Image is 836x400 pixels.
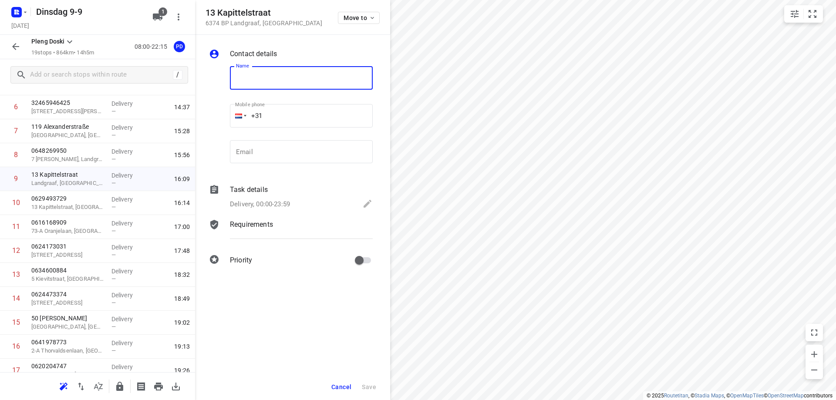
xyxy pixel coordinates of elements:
[376,104,381,110] span: —
[805,196,820,205] span: 13:46
[174,41,185,52] div: PD
[376,387,532,396] p: Delivery
[10,17,826,28] p: Shift: 08:00 - 21:59
[42,192,369,200] p: 32466263681
[42,338,369,346] p: 0624173031
[12,222,20,231] div: 11
[24,98,28,107] div: 1
[42,216,369,225] p: 32465946425
[174,222,190,231] span: 17:00
[42,322,369,331] p: 73-A Oranjelaan, Roermond
[12,294,20,303] div: 14
[55,382,72,390] span: Reoptimize route
[23,366,30,375] div: 12
[805,171,820,180] span: 12:27
[31,155,104,164] p: 7 Henri Hermansstraat, Landgraaf
[174,270,190,279] span: 18:32
[376,339,532,347] p: Delivery
[805,293,820,302] span: 16:09
[23,318,30,326] div: 10
[90,382,107,390] span: Sort by time window
[42,94,369,103] p: 232 Purmerenderweg
[174,294,190,303] span: 18:49
[42,143,369,151] p: 32465450254
[730,393,764,399] a: OpenMapTiles
[376,144,532,152] p: Delivery
[328,379,355,395] button: Cancel
[111,228,116,234] span: —
[230,255,252,266] p: Priority
[42,70,442,78] p: 34 Dukdalfweg
[805,342,820,351] span: 17:43
[805,269,820,278] span: 15:56
[42,176,369,185] p: 253 Edegemsestraat, Mortsel
[376,192,532,201] p: Delivery
[42,362,369,371] p: 0634600884
[206,8,322,18] h5: 13 Kapittelstraat
[376,266,532,274] p: Delivery
[376,347,381,354] span: —
[24,220,28,229] div: 6
[42,118,369,127] p: 0687048554
[454,69,820,78] span: 08:00
[24,123,28,131] div: 2
[376,372,381,378] span: —
[31,131,104,140] p: [GEOGRAPHIC_DATA], [GEOGRAPHIC_DATA]
[111,171,144,180] p: Delivery
[31,251,104,259] p: [STREET_ADDRESS]
[111,123,144,132] p: Delivery
[174,318,190,327] span: 19:02
[376,299,381,305] span: —
[111,156,116,162] span: —
[23,342,30,350] div: 11
[42,200,369,209] p: 67 Koning Albertlaan, Maasmechelen
[42,265,369,273] p: 0648269950
[376,323,381,329] span: —
[31,362,104,370] p: 0620204747
[170,8,187,26] button: More
[42,371,369,380] p: 5 Kievitstraat, [GEOGRAPHIC_DATA]
[111,132,116,138] span: —
[135,42,171,51] p: 08:00-22:15
[230,199,290,209] p: Delivery, 00:00-23:59
[12,342,20,350] div: 16
[42,167,369,176] p: 32487319962 2.50 pkg
[42,225,369,233] p: 1 Rue Charles Horion, Liège
[235,102,265,107] label: Mobile phone
[376,290,532,299] p: Delivery
[376,274,381,281] span: —
[23,391,30,399] div: 13
[132,382,150,390] span: Print shipping labels
[376,314,532,323] p: Delivery
[331,383,351,390] span: Cancel
[30,68,173,82] input: Add or search stops within route
[149,8,166,26] button: 1
[12,318,20,326] div: 15
[111,315,144,323] p: Delivery
[31,227,104,235] p: 73-A Oranjelaan, [GEOGRAPHIC_DATA]
[42,249,369,258] p: [GEOGRAPHIC_DATA], [GEOGRAPHIC_DATA]
[24,269,28,277] div: 8
[804,5,821,23] button: Fit zoom
[31,266,104,275] p: 0634600884
[694,393,724,399] a: Stadia Maps
[174,246,190,255] span: 17:48
[111,323,116,330] span: —
[664,393,688,399] a: Routetitan
[42,127,369,136] p: 6 Het Stationnetje, Wemeldinge
[173,70,182,80] div: /
[230,104,246,128] div: Netherlands: + 31
[111,195,144,204] p: Delivery
[338,12,380,24] button: Move to
[376,177,381,183] span: —
[31,299,104,307] p: 30 Transvaalweg, Eindhoven
[31,242,104,251] p: 0624173031
[31,323,104,331] p: [GEOGRAPHIC_DATA], [GEOGRAPHIC_DATA]
[31,194,104,203] p: 0629493729
[111,180,116,186] span: —
[14,175,18,183] div: 9
[174,342,190,351] span: 19:13
[31,146,104,155] p: 0648269950
[42,313,369,322] p: 0616168909
[376,363,532,372] p: Delivery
